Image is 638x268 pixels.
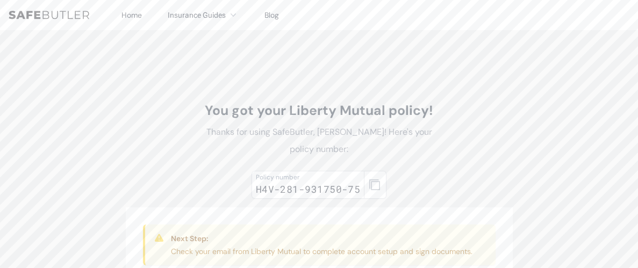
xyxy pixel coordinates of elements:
button: Insurance Guides [168,9,239,21]
p: Check your email from Liberty Mutual to complete account setup and sign documents. [171,246,472,257]
p: Thanks for using SafeButler, [PERSON_NAME]! Here's your policy number: [199,124,440,158]
div: H4V-281-931750-75 [256,182,361,197]
div: Policy number [256,173,361,182]
h1: You got your Liberty Mutual policy! [199,102,440,119]
a: Home [121,10,142,20]
img: SafeButler Text Logo [9,11,89,19]
a: Blog [264,10,279,20]
h3: Next Step: [171,233,472,244]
